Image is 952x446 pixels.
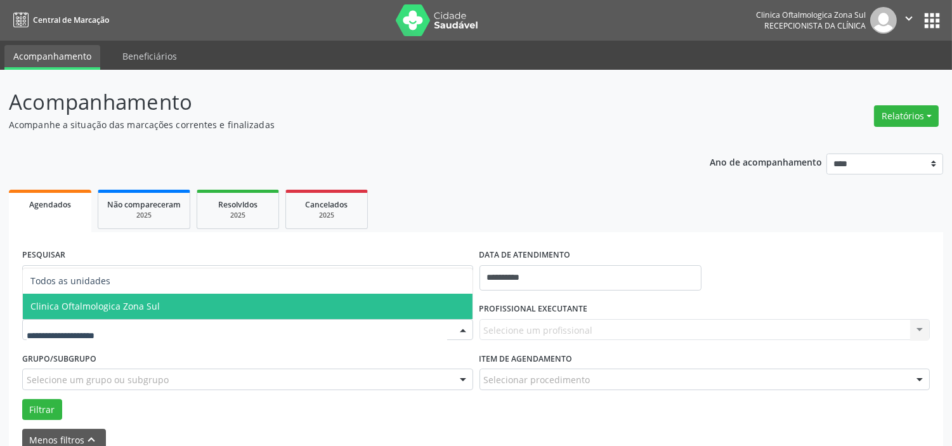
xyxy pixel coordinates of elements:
button: apps [921,10,943,32]
label: PROFISSIONAL EXECUTANTE [479,299,588,319]
a: Acompanhamento [4,45,100,70]
a: Beneficiários [114,45,186,67]
span: Agendados [29,199,71,210]
img: img [870,7,897,34]
label: DATA DE ATENDIMENTO [479,246,571,265]
div: Clinica Oftalmologica Zona Sul [756,10,866,20]
div: 2025 [107,211,181,220]
div: 2025 [295,211,358,220]
label: Grupo/Subgrupo [22,349,96,369]
span: Recepcionista da clínica [764,20,866,31]
p: Acompanhe a situação das marcações correntes e finalizadas [9,118,663,131]
i:  [902,11,916,25]
div: 2025 [206,211,270,220]
span: Clinica Oftalmologica Zona Sul [30,300,160,312]
span: Não compareceram [107,199,181,210]
span: Todos as unidades [30,275,110,287]
label: Item de agendamento [479,349,573,369]
label: PESQUISAR [22,246,65,265]
a: Central de Marcação [9,10,109,30]
span: Cancelados [306,199,348,210]
p: Ano de acompanhamento [710,154,822,169]
span: Resolvidos [218,199,258,210]
span: Selecionar procedimento [484,373,590,386]
button:  [897,7,921,34]
span: Central de Marcação [33,15,109,25]
span: Selecione um grupo ou subgrupo [27,373,169,386]
button: Relatórios [874,105,939,127]
p: Acompanhamento [9,86,663,118]
button: Filtrar [22,399,62,421]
